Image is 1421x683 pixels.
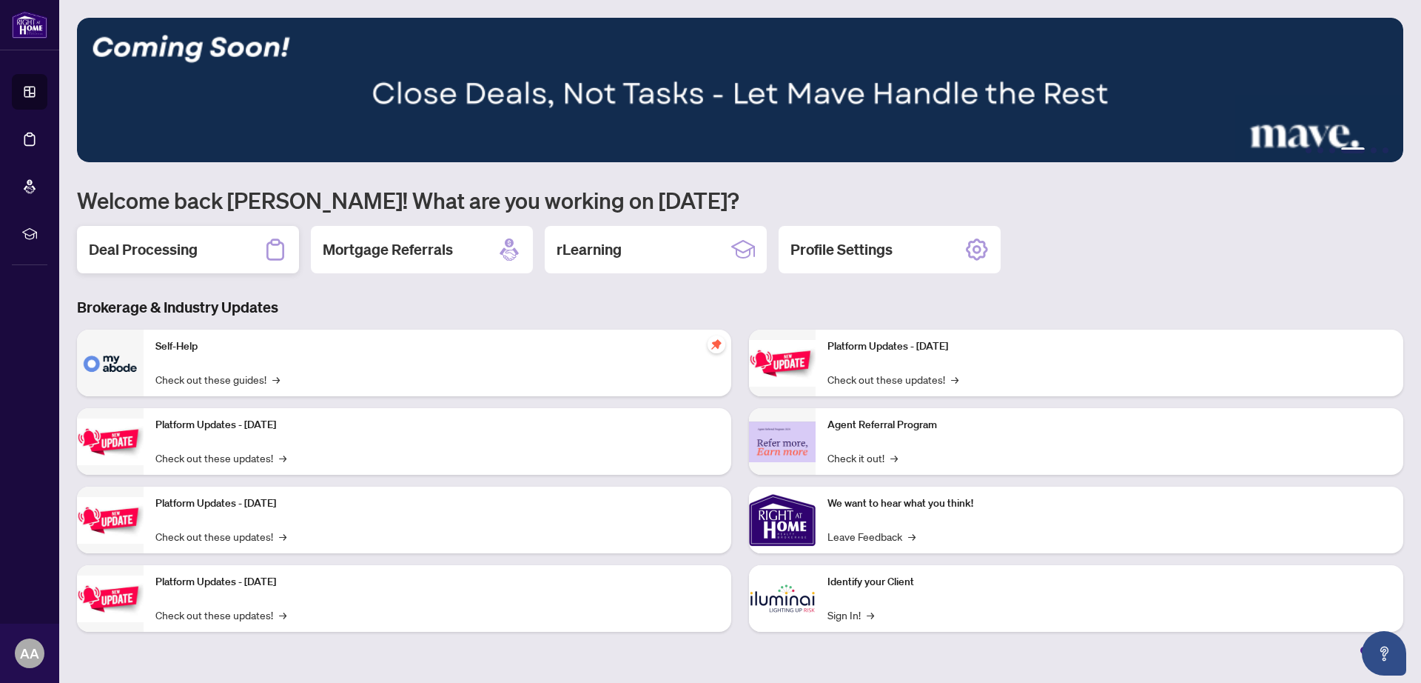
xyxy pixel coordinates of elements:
[890,450,898,466] span: →
[279,607,286,623] span: →
[1341,147,1365,153] button: 4
[1383,147,1388,153] button: 6
[827,450,898,466] a: Check it out!→
[155,371,280,387] a: Check out these guides!→
[1371,147,1377,153] button: 5
[749,487,816,553] img: We want to hear what you think!
[155,417,719,433] p: Platform Updates - [DATE]
[827,607,874,623] a: Sign In!→
[1317,147,1323,153] button: 2
[827,371,958,387] a: Check out these updates!→
[749,422,816,462] img: Agent Referral Program
[749,340,816,387] img: Platform Updates - June 23, 2025
[77,18,1403,162] img: Slide 3
[89,239,198,260] h2: Deal Processing
[951,371,958,387] span: →
[155,450,286,466] a: Check out these updates!→
[827,574,1391,590] p: Identify your Client
[155,574,719,590] p: Platform Updates - [DATE]
[155,496,719,512] p: Platform Updates - [DATE]
[827,528,916,544] a: Leave Feedback→
[827,417,1391,433] p: Agent Referral Program
[708,336,725,353] span: pushpin
[12,11,47,39] img: logo
[1329,147,1335,153] button: 3
[1306,147,1311,153] button: 1
[827,496,1391,512] p: We want to hear what you think!
[155,607,286,623] a: Check out these updates!→
[272,371,280,387] span: →
[1362,631,1406,676] button: Open asap
[155,528,286,544] a: Check out these updates!→
[77,297,1403,318] h3: Brokerage & Industry Updates
[155,339,719,355] p: Self-Help
[749,565,816,632] img: Identify your Client
[279,450,286,466] span: →
[790,239,893,260] h2: Profile Settings
[557,239,622,260] h2: rLearning
[77,330,144,396] img: Self-Help
[279,528,286,544] span: →
[77,497,144,544] img: Platform Updates - July 21, 2025
[827,339,1391,355] p: Platform Updates - [DATE]
[77,576,144,622] img: Platform Updates - July 8, 2025
[908,528,916,544] span: →
[20,643,39,664] span: AA
[323,239,453,260] h2: Mortgage Referrals
[867,607,874,623] span: →
[77,419,144,465] img: Platform Updates - September 16, 2025
[77,186,1403,214] h1: Welcome back [PERSON_NAME]! What are you working on [DATE]?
